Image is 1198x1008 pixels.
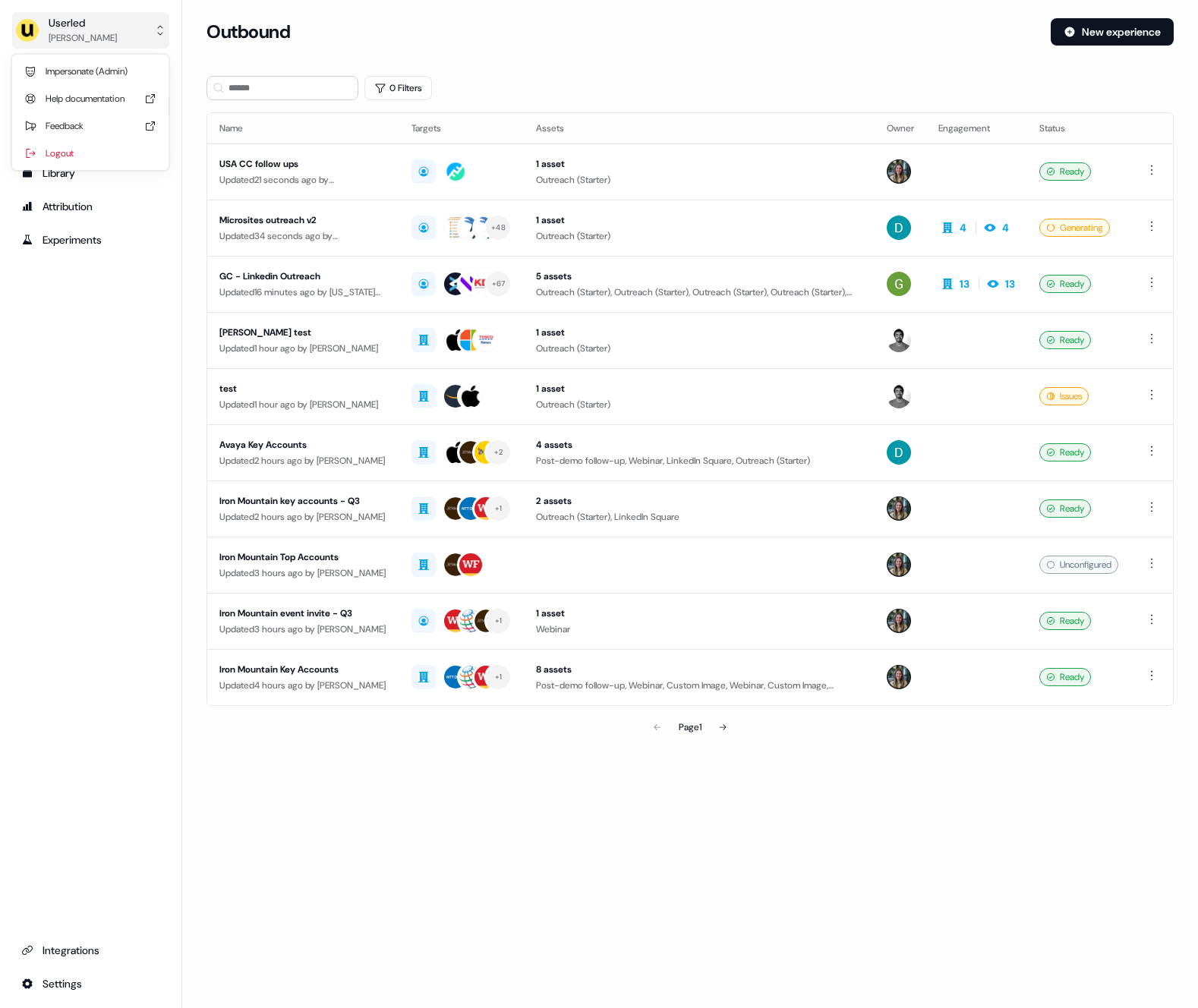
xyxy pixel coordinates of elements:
[18,85,162,112] div: Help documentation
[12,12,169,49] button: Userled[PERSON_NAME]
[18,140,162,167] div: Logout
[18,112,162,140] div: Feedback
[49,30,117,46] div: [PERSON_NAME]
[49,15,117,30] div: Userled
[18,58,162,85] div: Impersonate (Admin)
[12,55,169,170] div: Userled[PERSON_NAME]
